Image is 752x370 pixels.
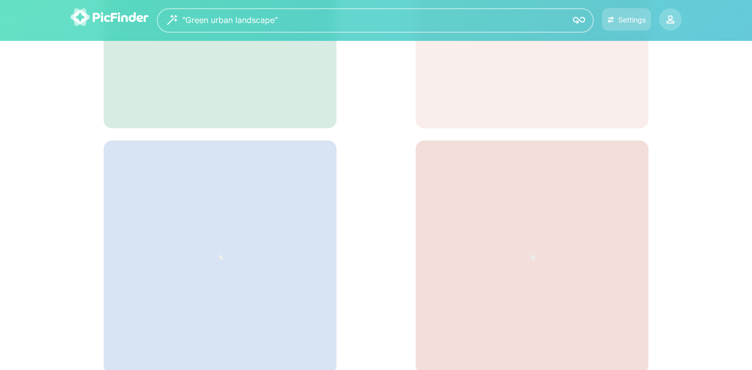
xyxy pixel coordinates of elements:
img: icon-settings.svg [608,15,614,24]
img: wizard.svg [167,15,177,25]
img: logo-picfinder-white-transparent.svg [70,8,149,26]
img: icon-search.svg [573,14,585,27]
button: Settings [602,8,651,31]
div: Settings [618,15,645,24]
